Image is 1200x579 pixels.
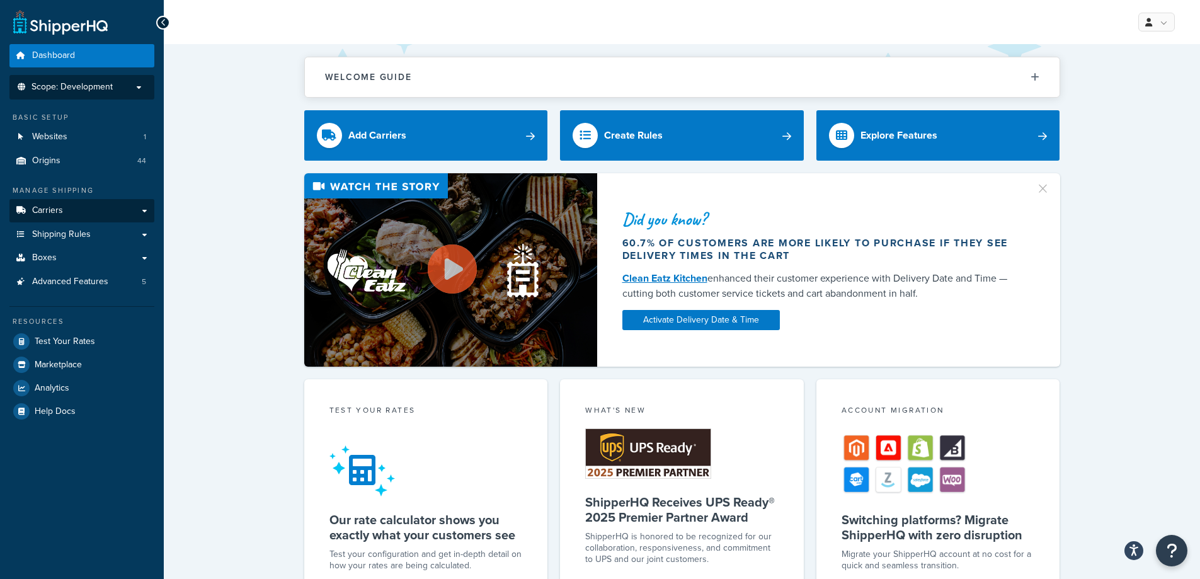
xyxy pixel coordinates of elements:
a: Marketplace [9,353,154,376]
a: Dashboard [9,44,154,67]
div: Test your configuration and get in-depth detail on how your rates are being calculated. [329,549,523,571]
li: Websites [9,125,154,149]
div: Add Carriers [348,127,406,144]
span: Analytics [35,383,69,394]
a: Explore Features [816,110,1060,161]
a: Activate Delivery Date & Time [622,310,780,330]
span: Scope: Development [31,82,113,93]
div: Migrate your ShipperHQ account at no cost for a quick and seamless transition. [842,549,1035,571]
a: Clean Eatz Kitchen [622,271,707,285]
div: Test your rates [329,404,523,419]
a: Boxes [9,246,154,270]
span: Advanced Features [32,277,108,287]
h5: Our rate calculator shows you exactly what your customers see [329,512,523,542]
a: Advanced Features5 [9,270,154,294]
a: Add Carriers [304,110,548,161]
div: What's New [585,404,779,419]
span: Dashboard [32,50,75,61]
li: Origins [9,149,154,173]
span: Websites [32,132,67,142]
div: Create Rules [604,127,663,144]
span: Carriers [32,205,63,216]
img: Video thumbnail [304,173,597,367]
span: Boxes [32,253,57,263]
span: Test Your Rates [35,336,95,347]
a: Shipping Rules [9,223,154,246]
div: Manage Shipping [9,185,154,196]
span: Marketplace [35,360,82,370]
div: Account Migration [842,404,1035,419]
a: Origins44 [9,149,154,173]
div: Resources [9,316,154,327]
a: Carriers [9,199,154,222]
div: Basic Setup [9,112,154,123]
div: Explore Features [860,127,937,144]
div: Did you know? [622,210,1020,228]
h5: ShipperHQ Receives UPS Ready® 2025 Premier Partner Award [585,495,779,525]
li: Advanced Features [9,270,154,294]
button: Open Resource Center [1156,535,1187,566]
a: Test Your Rates [9,330,154,353]
span: 5 [142,277,146,287]
span: 1 [144,132,146,142]
h5: Switching platforms? Migrate ShipperHQ with zero disruption [842,512,1035,542]
a: Create Rules [560,110,804,161]
a: Help Docs [9,400,154,423]
span: Shipping Rules [32,229,91,240]
a: Analytics [9,377,154,399]
span: 44 [137,156,146,166]
span: Origins [32,156,60,166]
button: Welcome Guide [305,57,1060,97]
a: Websites1 [9,125,154,149]
h2: Welcome Guide [325,72,412,82]
div: 60.7% of customers are more likely to purchase if they see delivery times in the cart [622,237,1020,262]
span: Help Docs [35,406,76,417]
div: enhanced their customer experience with Delivery Date and Time — cutting both customer service ti... [622,271,1020,301]
p: ShipperHQ is honored to be recognized for our collaboration, responsiveness, and commitment to UP... [585,531,779,565]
